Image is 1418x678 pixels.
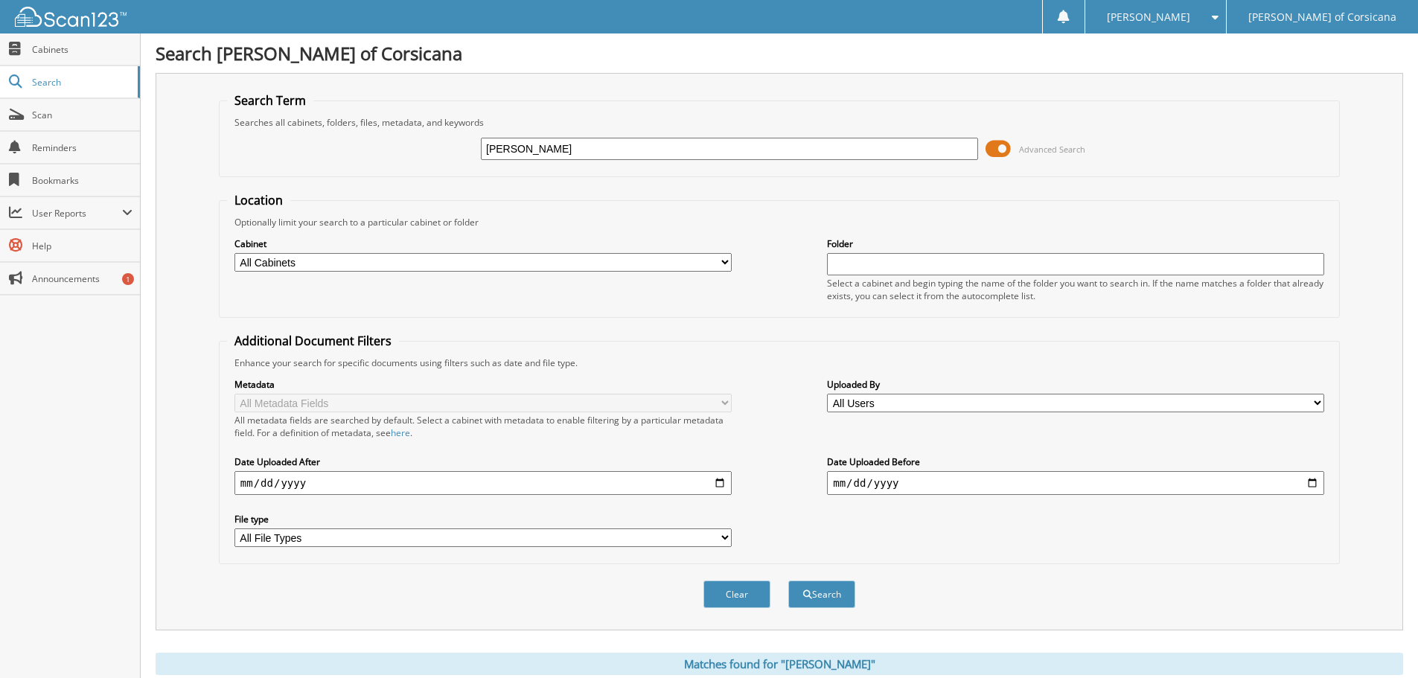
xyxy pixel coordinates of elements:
[827,455,1324,468] label: Date Uploaded Before
[227,216,1332,228] div: Optionally limit your search to a particular cabinet or folder
[15,7,127,27] img: scan123-logo-white.svg
[1248,13,1396,22] span: [PERSON_NAME] of Corsicana
[227,192,290,208] legend: Location
[788,581,855,608] button: Search
[32,76,130,89] span: Search
[1107,13,1190,22] span: [PERSON_NAME]
[32,240,132,252] span: Help
[703,581,770,608] button: Clear
[156,41,1403,65] h1: Search [PERSON_NAME] of Corsicana
[227,333,399,349] legend: Additional Document Filters
[227,356,1332,369] div: Enhance your search for specific documents using filters such as date and file type.
[32,141,132,154] span: Reminders
[234,378,732,391] label: Metadata
[827,378,1324,391] label: Uploaded By
[32,43,132,56] span: Cabinets
[827,471,1324,495] input: end
[234,455,732,468] label: Date Uploaded After
[1019,144,1085,155] span: Advanced Search
[32,109,132,121] span: Scan
[32,174,132,187] span: Bookmarks
[234,414,732,439] div: All metadata fields are searched by default. Select a cabinet with metadata to enable filtering b...
[156,653,1403,675] div: Matches found for "[PERSON_NAME]"
[32,272,132,285] span: Announcements
[391,426,410,439] a: here
[827,277,1324,302] div: Select a cabinet and begin typing the name of the folder you want to search in. If the name match...
[32,207,122,220] span: User Reports
[227,92,313,109] legend: Search Term
[234,237,732,250] label: Cabinet
[234,471,732,495] input: start
[122,273,134,285] div: 1
[227,116,1332,129] div: Searches all cabinets, folders, files, metadata, and keywords
[234,513,732,525] label: File type
[827,237,1324,250] label: Folder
